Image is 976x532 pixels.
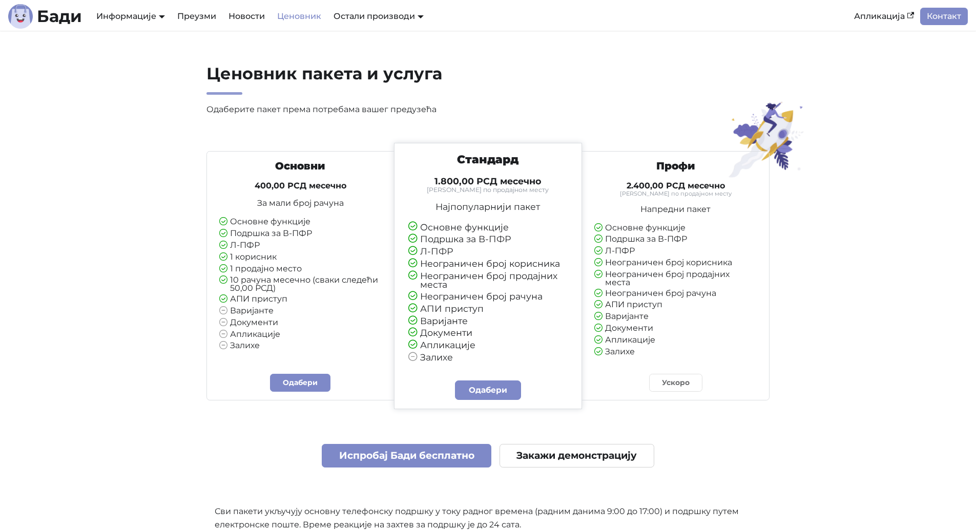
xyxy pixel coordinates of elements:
a: Закажи демонстрацију [500,444,654,468]
li: Апликације [594,336,757,345]
li: 1 продајно место [219,265,382,274]
li: Основне функције [594,224,757,233]
a: Одабери [270,374,330,392]
p: Напредни пакет [594,205,757,214]
li: Документи [408,328,568,338]
li: Подршка за В-ПФР [219,229,382,239]
li: Л-ПФР [594,247,757,256]
small: [PERSON_NAME] по продајном месту [594,191,757,197]
li: Основне функције [219,218,382,227]
li: Л-ПФР [408,247,568,257]
a: Преузми [171,8,222,25]
li: Подршка за В-ПФР [594,235,757,244]
h3: Профи [594,160,757,173]
img: Лого [8,4,33,29]
li: Варијанте [408,316,568,326]
a: Апликација [848,8,920,25]
h4: 1.800,00 РСД месечно [408,176,568,187]
li: 1 корисник [219,253,382,262]
li: Неограничен број рачуна [594,289,757,299]
p: Сви пакети укључују основну телефонску подршку у току радног времена (радним данима 9:00 до 17:00... [215,505,762,532]
small: [PERSON_NAME] по продајном месту [408,187,568,193]
li: Залихе [594,348,757,357]
li: Апликације [408,341,568,350]
img: Ценовник пакета и услуга [722,101,811,178]
h4: 400,00 РСД месечно [219,181,382,191]
a: Ценовник [271,8,327,25]
a: Новости [222,8,271,25]
li: Неограничен број корисника [408,259,568,269]
li: Л-ПФР [219,241,382,250]
li: Подршка за В-ПФР [408,235,568,244]
p: За мали број рачуна [219,199,382,207]
li: Документи [219,318,382,328]
li: 10 рачуна месечно (сваки следећи 50,00 РСД) [219,276,382,292]
li: Апликације [219,330,382,339]
h4: 2.400,00 РСД месечно [594,181,757,191]
li: Основне функције [408,223,568,232]
p: Најпопуларнији пакет [408,202,568,211]
li: Залихе [408,353,568,363]
li: Залихе [219,342,382,351]
li: АПИ приступ [408,304,568,314]
a: Испробај Бади бесплатно [322,444,491,468]
a: Информације [96,11,165,21]
a: Остали производи [334,11,424,21]
a: ЛогоБади [8,4,82,29]
li: Неограничен број корисника [594,259,757,268]
h3: Основни [219,160,382,173]
li: Неограничен број продајних места [594,270,757,287]
li: Неограничен број рачуна [408,292,568,302]
li: АПИ приступ [594,301,757,310]
p: Одаберите пакет према потребама вашег предузећа [206,103,585,116]
h2: Ценовник пакета и услуга [206,63,585,95]
a: Контакт [920,8,968,25]
b: Бади [37,8,82,25]
li: АПИ приступ [219,295,382,304]
li: Варијанте [219,307,382,316]
a: Одабери [455,380,522,400]
li: Неограничен број продајних места [408,271,568,289]
li: Документи [594,324,757,333]
li: Варијанте [594,312,757,322]
h3: Стандард [408,153,568,167]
